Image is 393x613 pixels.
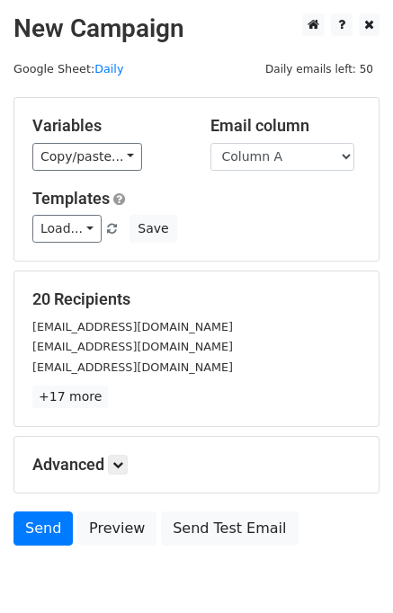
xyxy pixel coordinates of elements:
[32,340,233,353] small: [EMAIL_ADDRESS][DOMAIN_NAME]
[13,62,123,76] small: Google Sheet:
[32,455,361,475] h5: Advanced
[94,62,123,76] a: Daily
[13,511,73,546] a: Send
[161,511,298,546] a: Send Test Email
[13,13,380,44] h2: New Campaign
[32,386,108,408] a: +17 more
[303,527,393,613] iframe: Chat Widget
[32,116,183,136] h5: Variables
[32,289,361,309] h5: 20 Recipients
[32,215,102,243] a: Load...
[32,143,142,171] a: Copy/paste...
[32,189,110,208] a: Templates
[210,116,362,136] h5: Email column
[32,320,233,333] small: [EMAIL_ADDRESS][DOMAIN_NAME]
[32,360,233,374] small: [EMAIL_ADDRESS][DOMAIN_NAME]
[259,62,380,76] a: Daily emails left: 50
[259,59,380,79] span: Daily emails left: 50
[77,511,156,546] a: Preview
[130,215,176,243] button: Save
